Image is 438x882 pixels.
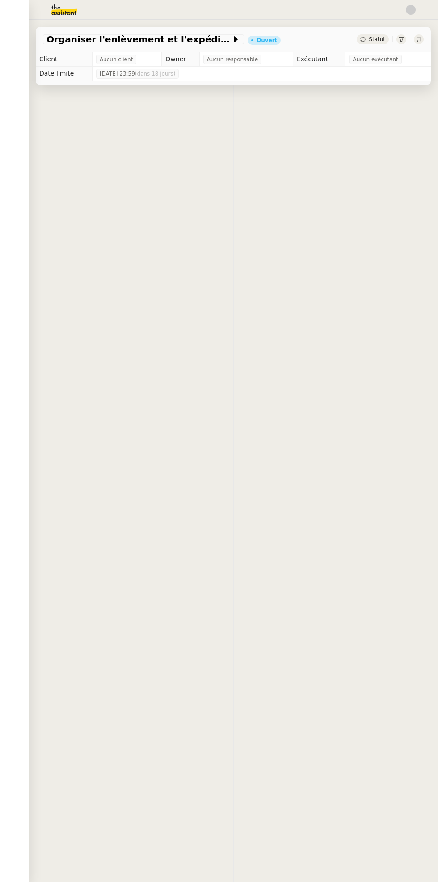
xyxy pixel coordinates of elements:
span: Aucun exécutant [353,55,398,64]
td: Owner [162,52,199,67]
td: Client [36,52,92,67]
div: Ouvert [257,38,277,43]
td: Date limite [36,67,92,81]
span: Aucun responsable [207,55,258,64]
td: Exécutant [293,52,345,67]
span: Aucun client [100,55,133,64]
span: Statut [369,36,385,42]
span: Organiser l'enlèvement et l'expédition des empreintes [46,35,232,44]
span: [DATE] 23:59 [100,69,176,78]
span: (dans 18 jours) [135,71,176,77]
